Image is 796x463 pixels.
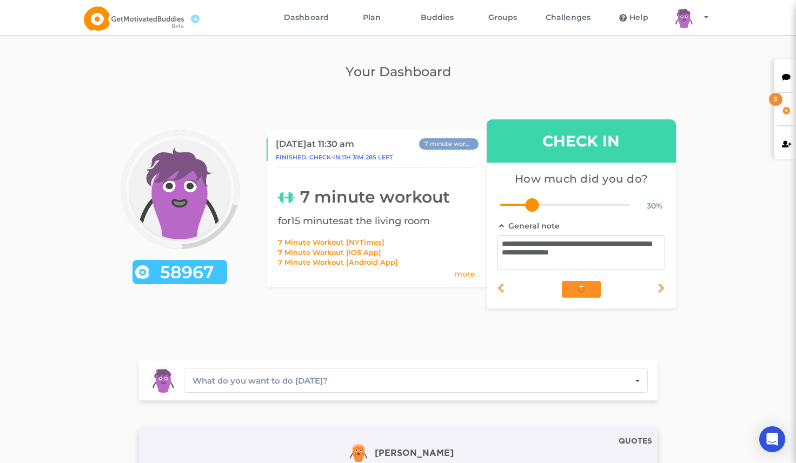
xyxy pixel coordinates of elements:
div: How much did you do? [514,171,649,187]
div: CHECK IN [487,119,676,163]
div: [DATE] at 11:30 am [276,139,354,150]
div: 30 % [630,200,662,211]
p: the living room [356,215,430,227]
div: 7 minute workout Daily & Kettlebell 3x Week optional [2 Weeks] [419,138,479,150]
div: 7 minute workout [278,187,475,207]
a: 7 Minute Workout [Android App] [278,258,398,266]
div: QUOTES [619,438,652,445]
div: What do you want to do [DATE]? [193,374,328,387]
a: 7 Minute Workout [iOS App] [278,248,381,257]
span: 4 [191,15,200,23]
div: 3 [769,93,782,106]
div: Open Intercom Messenger [759,426,785,452]
span: [PERSON_NAME] [375,449,454,458]
div: for 15 minutes at [278,214,475,229]
a: 7 Minute Workout [NYTimes] [278,238,384,246]
div: General note [497,217,665,235]
span: 58967 [149,267,224,278]
span: FINISHED. CHECK-IN: LEFT [276,153,393,161]
a: more [454,269,475,279]
h2: Your Dashboard [94,62,703,82]
span: 11h 31m 28s [342,153,376,161]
